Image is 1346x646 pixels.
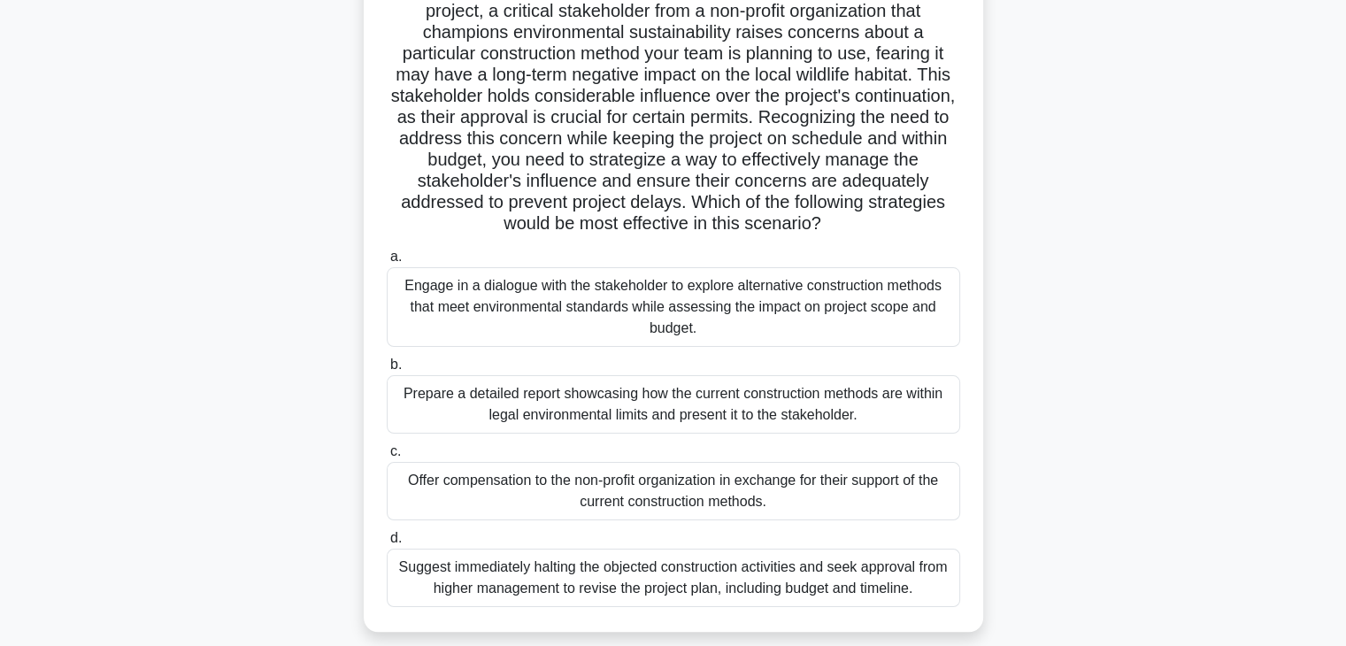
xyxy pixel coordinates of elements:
[390,530,402,545] span: d.
[390,443,401,458] span: c.
[387,375,960,434] div: Prepare a detailed report showcasing how the current construction methods are within legal enviro...
[387,462,960,520] div: Offer compensation to the non-profit organization in exchange for their support of the current co...
[390,249,402,264] span: a.
[387,267,960,347] div: Engage in a dialogue with the stakeholder to explore alternative construction methods that meet e...
[390,357,402,372] span: b.
[387,549,960,607] div: Suggest immediately halting the objected construction activities and seek approval from higher ma...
